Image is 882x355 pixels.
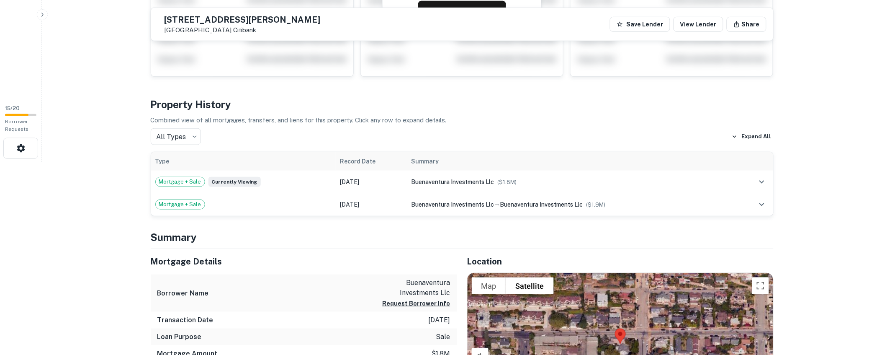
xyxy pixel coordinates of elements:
button: Save Lender [610,17,670,32]
span: Currently viewing [208,177,261,187]
span: ($ 1.8M ) [498,179,517,185]
th: Summary [407,152,736,171]
span: Borrower Requests [5,119,28,132]
button: Request Borrower Info [383,298,450,308]
div: All Types [151,128,201,145]
span: 15 / 20 [5,105,20,111]
p: [GEOGRAPHIC_DATA] [165,26,321,34]
span: Mortgage + Sale [156,178,205,186]
button: Request Borrower Info [418,1,506,21]
span: buenaventura investments llc [500,201,583,208]
button: Toggle fullscreen view [752,277,769,294]
h5: Location [467,255,774,268]
h6: Transaction Date [157,315,213,325]
iframe: Chat Widget [840,288,882,328]
td: [DATE] [336,193,407,216]
p: [DATE] [429,315,450,325]
h4: Property History [151,97,774,112]
span: buenaventura investments llc [411,201,494,208]
div: → [411,200,732,209]
h6: Borrower Name [157,288,209,298]
span: Mortgage + Sale [156,200,205,209]
p: Combined view of all mortgages, transfers, and liens for this property. Click any row to expand d... [151,115,774,125]
button: Show satellite imagery [506,277,554,294]
p: sale [436,332,450,342]
button: Share [727,17,766,32]
td: [DATE] [336,171,407,193]
h4: Summary [151,230,774,245]
button: Expand All [730,130,774,143]
span: ($ 1.9M ) [586,202,606,208]
h5: [STREET_ADDRESS][PERSON_NAME] [165,16,321,24]
a: View Lender [674,17,723,32]
button: Show street map [472,277,506,294]
p: buenaventura investments llc [375,278,450,298]
h5: Mortgage Details [151,255,457,268]
button: expand row [755,197,769,212]
th: Type [151,152,336,171]
th: Record Date [336,152,407,171]
span: buenaventura investments llc [411,179,494,185]
button: expand row [755,175,769,189]
h6: Loan Purpose [157,332,202,342]
a: Citibank [234,26,257,34]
